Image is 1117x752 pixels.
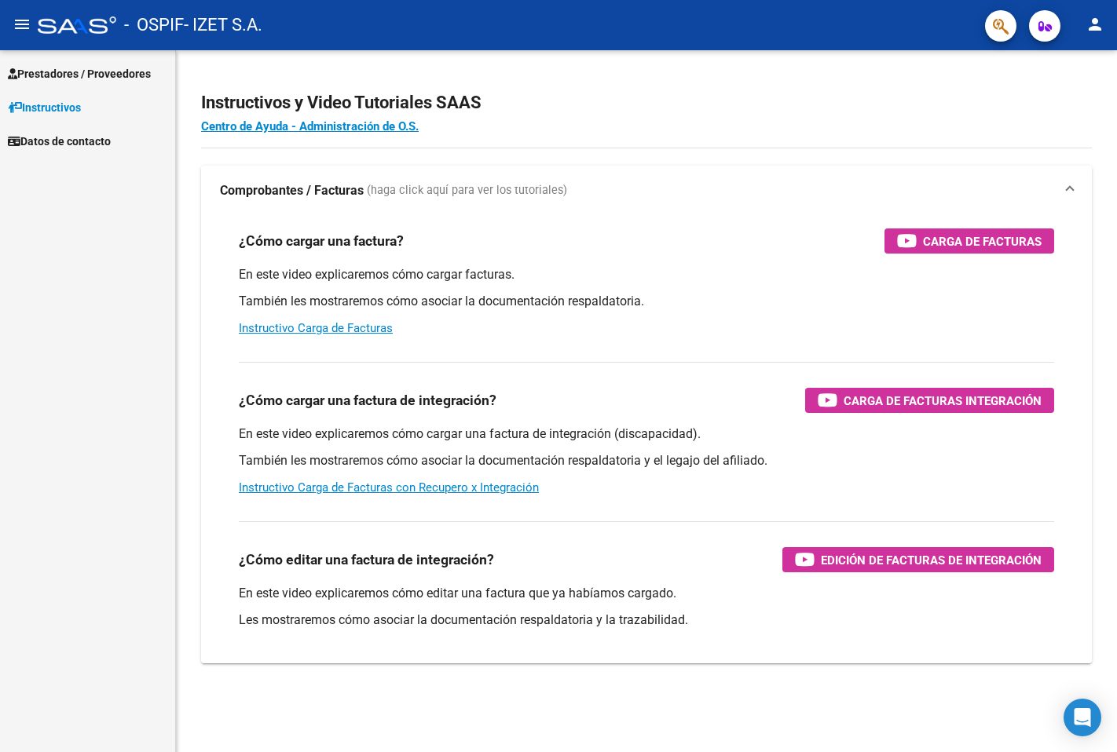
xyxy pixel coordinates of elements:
strong: Comprobantes / Facturas [220,182,364,199]
span: - OSPIF [124,8,184,42]
span: Instructivos [8,99,81,116]
h2: Instructivos y Video Tutoriales SAAS [201,88,1092,118]
button: Carga de Facturas Integración [805,388,1054,413]
a: Centro de Ayuda - Administración de O.S. [201,119,419,133]
p: También les mostraremos cómo asociar la documentación respaldatoria. [239,293,1054,310]
mat-expansion-panel-header: Comprobantes / Facturas (haga click aquí para ver los tutoriales) [201,166,1092,216]
button: Edición de Facturas de integración [782,547,1054,572]
span: Prestadores / Proveedores [8,65,151,82]
h3: ¿Cómo cargar una factura de integración? [239,389,496,411]
span: Datos de contacto [8,133,111,150]
span: Carga de Facturas [923,232,1042,251]
div: Open Intercom Messenger [1064,699,1101,736]
p: En este video explicaremos cómo editar una factura que ya habíamos cargado. [239,585,1054,602]
button: Carga de Facturas [884,228,1054,254]
p: En este video explicaremos cómo cargar una factura de integración (discapacidad). [239,425,1054,443]
a: Instructivo Carga de Facturas [239,321,393,335]
mat-icon: menu [13,15,31,34]
h3: ¿Cómo editar una factura de integración? [239,549,494,571]
div: Comprobantes / Facturas (haga click aquí para ver los tutoriales) [201,216,1092,663]
h3: ¿Cómo cargar una factura? [239,230,404,252]
span: Edición de Facturas de integración [821,550,1042,570]
span: - IZET S.A. [184,8,262,42]
p: Les mostraremos cómo asociar la documentación respaldatoria y la trazabilidad. [239,611,1054,629]
mat-icon: person [1086,15,1104,34]
span: Carga de Facturas Integración [844,391,1042,411]
p: También les mostraremos cómo asociar la documentación respaldatoria y el legajo del afiliado. [239,452,1054,469]
a: Instructivo Carga de Facturas con Recupero x Integración [239,480,539,495]
p: En este video explicaremos cómo cargar facturas. [239,266,1054,283]
span: (haga click aquí para ver los tutoriales) [367,182,567,199]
